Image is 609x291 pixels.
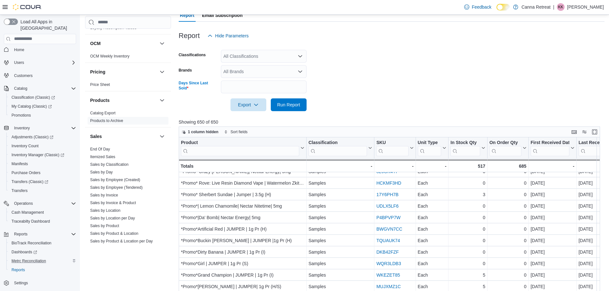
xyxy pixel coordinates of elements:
[376,192,398,197] a: 17Y6PH7B
[90,54,129,58] a: OCM Weekly Inventory
[179,52,206,57] label: Classifications
[234,98,262,111] span: Export
[530,140,569,146] div: First Received Date
[12,113,31,118] span: Promotions
[462,1,494,13] a: Feedback
[489,260,527,267] div: 0
[90,133,157,140] button: Sales
[181,248,304,256] div: *Promo*Dirty Banana | JUMPER | 1g Pr (I)
[9,111,34,119] a: Promotions
[376,169,399,174] a: 826GK4YP
[181,237,304,244] div: *Promo*Buckin [PERSON_NAME] | JUMPER |1g Pr (H)
[9,151,76,159] span: Inventory Manager (Classic)
[581,128,588,136] button: Display options
[1,199,79,208] button: Operations
[496,4,510,11] input: Dark Mode
[9,248,40,256] a: Dashboards
[591,128,598,136] button: Enter fullscreen
[9,239,76,247] span: BioTrack Reconciliation
[418,248,446,256] div: Each
[9,142,76,150] span: Inventory Count
[308,214,372,221] div: Samples
[205,29,251,42] button: Hide Parameters
[181,162,304,170] div: Totals
[12,134,53,140] span: Adjustments (Classic)
[1,58,79,67] button: Users
[530,214,574,221] div: [DATE]
[12,279,30,287] a: Settings
[90,223,119,228] span: Sales by Product
[6,177,79,186] a: Transfers (Classic)
[9,103,76,110] span: My Catalog (Classic)
[158,133,166,140] button: Sales
[450,202,485,210] div: 0
[418,179,446,187] div: Each
[553,3,554,11] p: |
[308,248,372,256] div: Samples
[12,95,55,100] span: Classification (Classic)
[489,214,527,221] div: 0
[90,193,118,197] a: Sales by Invoice
[277,102,300,108] span: Run Report
[12,258,46,264] span: Metrc Reconciliation
[418,283,446,290] div: Each
[181,140,304,156] button: Product
[181,260,304,267] div: *Promo*Girl | JUMPER | 1g Pr (S)
[489,140,521,156] div: On Order Qty
[12,46,27,54] a: Home
[6,159,79,168] button: Manifests
[202,9,243,22] span: Email Subscription
[12,124,32,132] button: Inventory
[308,168,372,175] div: Samples
[14,280,28,286] span: Settings
[14,47,24,52] span: Home
[489,191,527,198] div: 0
[530,225,574,233] div: [DATE]
[90,82,110,87] a: Price Sheet
[489,202,527,210] div: 0
[1,230,79,239] button: Reports
[376,162,413,170] div: -
[9,160,76,168] span: Manifests
[85,109,171,127] div: Products
[450,140,480,146] div: In Stock Qty
[489,271,527,279] div: 0
[9,94,76,101] span: Classification (Classic)
[90,162,129,167] span: Sales by Classification
[230,129,247,134] span: Sort fields
[90,239,153,244] span: Sales by Product & Location per Day
[376,140,413,156] button: SKU
[9,218,76,225] span: Traceabilty Dashboard
[450,191,485,198] div: 3
[6,142,79,150] button: Inventory Count
[9,111,76,119] span: Promotions
[450,140,485,156] button: In Stock Qty
[557,3,565,11] div: Kady Kingsbury
[1,124,79,133] button: Inventory
[450,214,485,221] div: 0
[450,140,480,156] div: In Stock Qty
[6,217,79,226] button: Traceabilty Dashboard
[18,19,76,31] span: Load All Apps in [GEOGRAPHIC_DATA]
[530,191,574,198] div: [DATE]
[90,170,113,174] a: Sales by Day
[9,160,30,168] a: Manifests
[90,147,110,151] a: End Of Day
[530,168,574,175] div: [DATE]
[376,140,408,146] div: SKU
[12,170,41,175] span: Purchase Orders
[12,200,35,207] button: Operations
[179,128,221,136] button: 1 column hidden
[6,257,79,265] button: Metrc Reconciliation
[308,283,372,290] div: Samples
[489,283,527,290] div: 0
[14,60,24,65] span: Users
[9,266,27,274] a: Reports
[12,46,76,54] span: Home
[90,54,129,59] span: OCM Weekly Inventory
[90,111,115,116] span: Catalog Export
[450,179,485,187] div: 0
[308,260,372,267] div: Samples
[12,161,28,166] span: Manifests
